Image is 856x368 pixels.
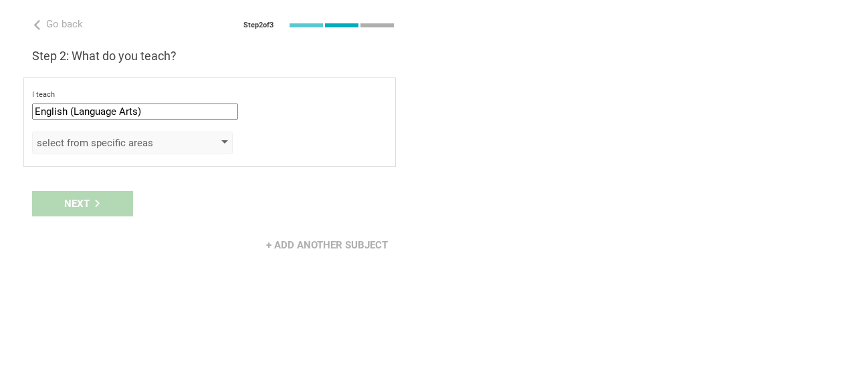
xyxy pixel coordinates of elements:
[46,18,83,30] span: Go back
[258,232,396,258] div: + Add another subject
[32,104,238,120] input: subject or discipline
[32,90,387,100] div: I teach
[32,48,396,64] h3: Step 2: What do you teach?
[37,136,190,150] div: select from specific areas
[243,21,274,30] div: Step 2 of 3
